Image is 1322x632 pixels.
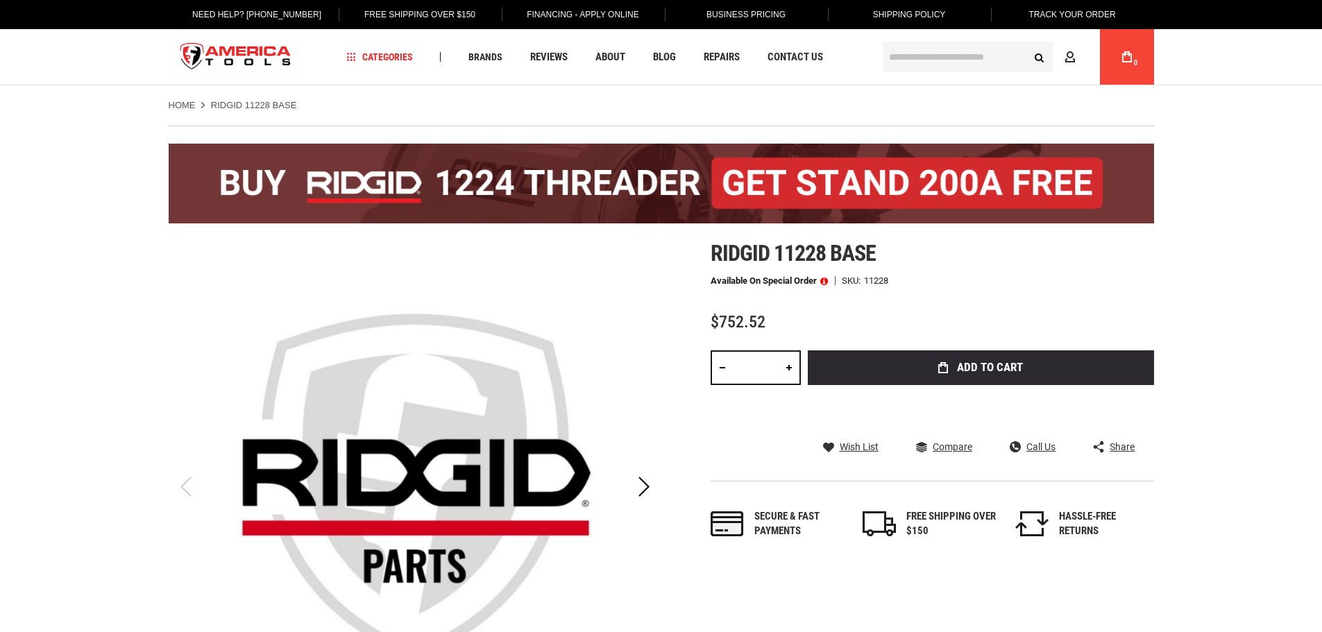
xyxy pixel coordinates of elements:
a: Brands [462,48,509,67]
span: Shipping Policy [873,10,946,19]
span: Brands [468,52,502,62]
a: store logo [169,31,303,83]
span: $752.52 [711,312,765,332]
strong: SKU [842,276,864,285]
a: 0 [1114,29,1140,85]
span: Contact Us [768,52,823,62]
span: Share [1110,442,1135,452]
span: 0 [1134,59,1138,67]
img: America Tools [169,31,303,83]
span: Ridgid 11228 base [711,240,876,266]
div: Secure & fast payments [754,509,845,539]
a: Blog [647,48,682,67]
span: Add to Cart [957,361,1023,373]
div: HASSLE-FREE RETURNS [1059,509,1149,539]
span: Wish List [840,442,879,452]
span: Reviews [530,52,568,62]
button: Search [1026,44,1053,70]
a: About [589,48,632,67]
div: FREE SHIPPING OVER $150 [906,509,997,539]
img: returns [1015,511,1049,536]
a: Wish List [823,441,879,453]
img: BOGO: Buy the RIDGID® 1224 Threader (26092), get the 92467 200A Stand FREE! [169,144,1154,223]
img: shipping [863,511,896,536]
span: Blog [653,52,676,62]
span: Compare [933,442,972,452]
a: Compare [916,441,972,453]
a: Categories [340,48,419,67]
div: 11228 [864,276,888,285]
strong: RIDGID 11228 BASE [211,100,297,110]
span: Repairs [704,52,740,62]
a: Contact Us [761,48,829,67]
p: Available on Special Order [711,276,828,286]
span: Call Us [1026,442,1056,452]
a: Repairs [697,48,746,67]
img: payments [711,511,744,536]
a: Home [169,99,196,112]
span: Categories [346,52,413,62]
a: Call Us [1010,441,1056,453]
a: Reviews [524,48,574,67]
span: About [595,52,625,62]
button: Add to Cart [808,350,1154,385]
